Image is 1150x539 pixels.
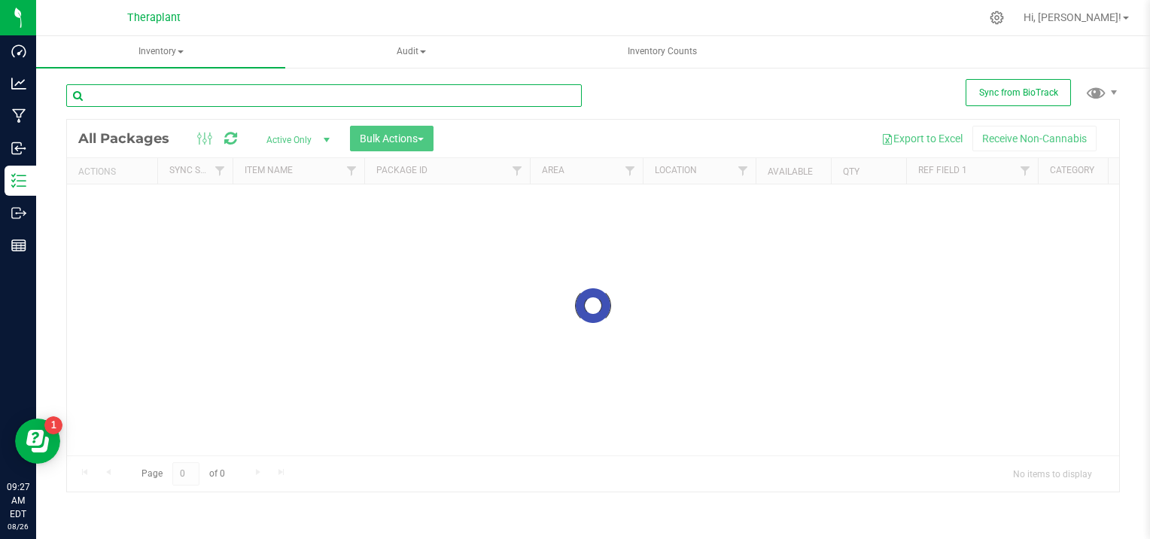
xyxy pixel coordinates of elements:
[7,521,29,532] p: 08/26
[537,36,786,68] a: Inventory Counts
[44,416,62,434] iframe: Resource center unread badge
[11,76,26,91] inline-svg: Analytics
[979,87,1058,98] span: Sync from BioTrack
[15,419,60,464] iframe: Resource center
[11,206,26,221] inline-svg: Outbound
[11,238,26,253] inline-svg: Reports
[607,45,717,58] span: Inventory Counts
[1024,11,1121,23] span: Hi, [PERSON_NAME]!
[11,141,26,156] inline-svg: Inbound
[11,44,26,59] inline-svg: Dashboard
[987,11,1006,25] div: Manage settings
[287,36,536,68] a: Audit
[7,480,29,521] p: 09:27 AM EDT
[11,108,26,123] inline-svg: Manufacturing
[36,36,285,68] a: Inventory
[287,37,535,67] span: Audit
[966,79,1071,106] button: Sync from BioTrack
[127,11,181,24] span: Theraplant
[11,173,26,188] inline-svg: Inventory
[66,84,582,107] input: Search Package ID, Item Name, SKU, Lot or Part Number...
